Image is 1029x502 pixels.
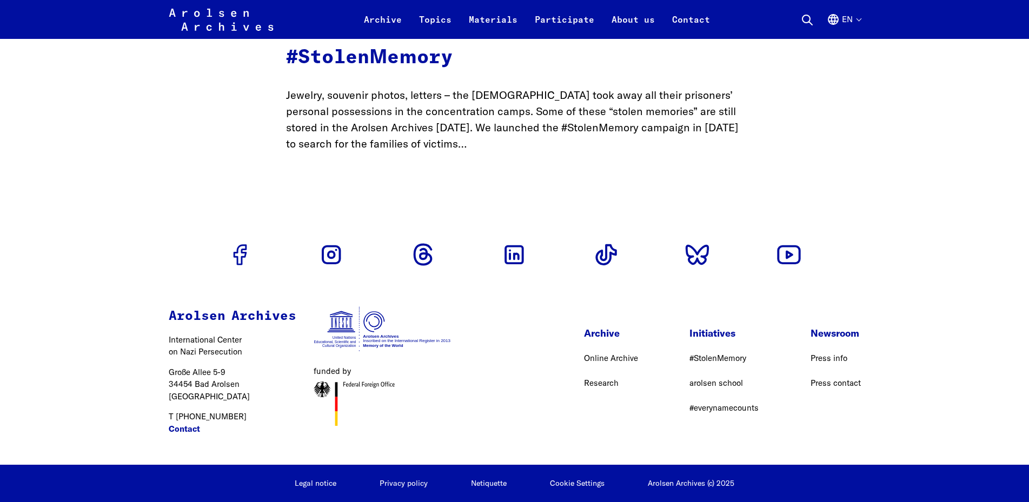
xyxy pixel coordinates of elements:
[584,326,860,424] nav: Footer
[689,326,759,340] p: Initiatives
[689,378,743,388] a: arolsen school
[169,411,296,435] p: T [PHONE_NUMBER]
[471,478,507,488] a: Netiquette
[680,237,715,272] a: Go to Bluesky profile
[295,478,336,488] a: Legal notice
[526,13,603,39] a: Participate
[286,48,453,68] a: #StolenMemory
[584,353,638,363] a: Online Archive
[811,378,861,388] a: Press contact
[827,13,861,39] button: English, language selection
[314,365,452,378] figcaption: funded by
[295,478,605,489] nav: Legal
[772,237,806,272] a: Go to Youtube profile
[286,87,743,152] p: Jewelry, souvenir photos, letters – the [DEMOGRAPHIC_DATA] took away all their prisoners’ persona...
[811,353,847,363] a: Press info
[410,13,460,39] a: Topics
[584,378,619,388] a: Research
[223,237,257,272] a: Go to Facebook profile
[497,237,532,272] a: Go to Linkedin profile
[689,403,759,413] a: #everynamecounts
[406,237,440,272] a: Go to Threads profile
[380,478,428,488] a: Privacy policy
[689,353,746,363] a: #StolenMemory
[169,366,296,403] p: Große Allee 5-9 34454 Bad Arolsen [GEOGRAPHIC_DATA]
[314,237,349,272] a: Go to Instagram profile
[169,310,296,323] strong: Arolsen Archives
[584,326,638,340] p: Archive
[589,237,623,272] a: Go to Tiktok profile
[663,13,719,39] a: Contact
[550,479,605,487] button: Cookie Settings
[811,326,861,340] p: Newsroom
[460,13,526,39] a: Materials
[169,334,296,358] p: International Center on Nazi Persecution
[355,6,719,32] nav: Primary
[648,478,734,489] p: Arolsen Archives (c) 2025
[603,13,663,39] a: About us
[169,423,200,436] a: Contact
[355,13,410,39] a: Archive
